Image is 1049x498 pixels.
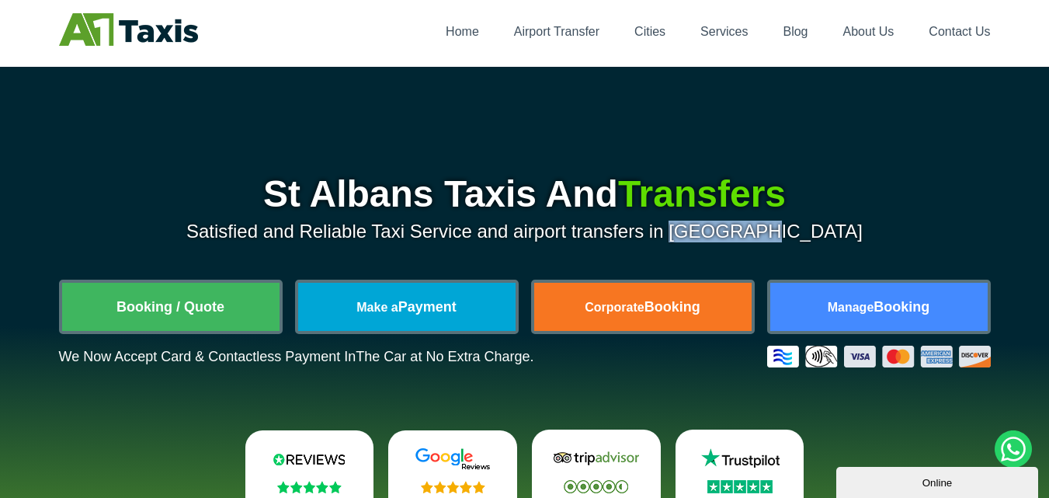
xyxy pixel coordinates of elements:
[514,25,599,38] a: Airport Transfer
[564,480,628,493] img: Stars
[406,448,499,471] img: Google
[277,481,342,493] img: Stars
[770,283,988,331] a: ManageBooking
[783,25,808,38] a: Blog
[59,349,534,365] p: We Now Accept Card & Contactless Payment In
[421,481,485,493] img: Stars
[843,25,894,38] a: About Us
[43,25,76,37] div: v 4.0.25
[59,221,991,242] p: Satisfied and Reliable Taxi Service and airport transfers in [GEOGRAPHIC_DATA]
[59,92,139,102] div: Domain Overview
[534,283,752,331] a: CorporateBooking
[929,25,990,38] a: Contact Us
[550,447,643,470] img: Tripadvisor
[836,464,1041,498] iframe: chat widget
[707,480,773,493] img: Stars
[693,447,787,470] img: Trustpilot
[634,25,665,38] a: Cities
[700,25,748,38] a: Services
[767,346,991,367] img: Credit And Debit Cards
[172,92,262,102] div: Keywords by Traffic
[59,13,198,46] img: A1 Taxis St Albans LTD
[25,25,37,37] img: logo_orange.svg
[356,301,398,314] span: Make a
[298,283,516,331] a: Make aPayment
[42,90,54,103] img: tab_domain_overview_orange.svg
[585,301,644,314] span: Corporate
[155,90,167,103] img: tab_keywords_by_traffic_grey.svg
[618,173,786,214] span: Transfers
[25,40,37,53] img: website_grey.svg
[40,40,171,53] div: Domain: [DOMAIN_NAME]
[828,301,874,314] span: Manage
[262,448,356,471] img: Reviews.io
[446,25,479,38] a: Home
[59,176,991,213] h1: St Albans Taxis And
[356,349,533,364] span: The Car at No Extra Charge.
[62,283,280,331] a: Booking / Quote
